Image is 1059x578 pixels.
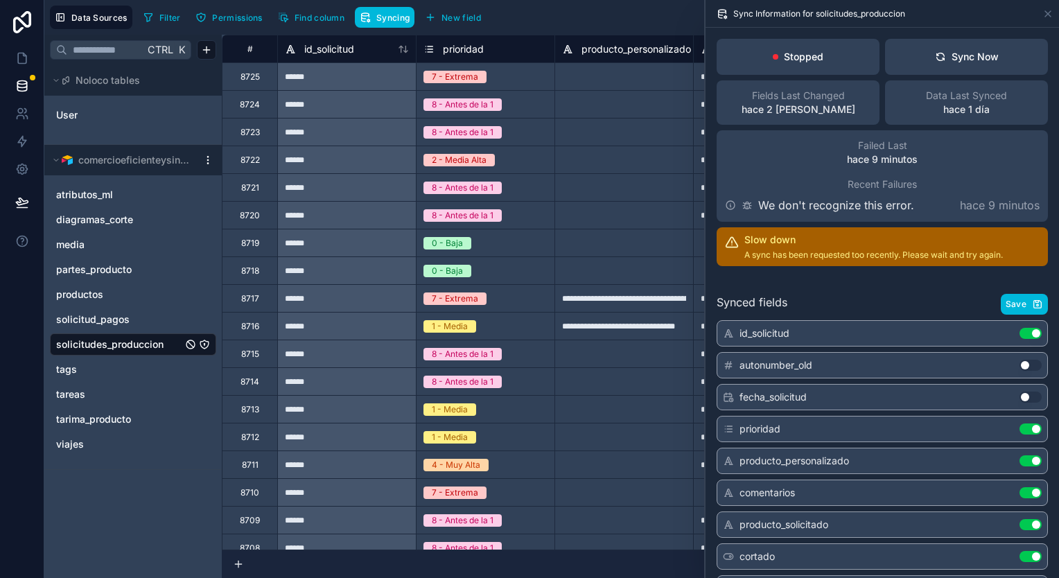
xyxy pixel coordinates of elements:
div: media [50,234,216,256]
div: 7 - Extrema [432,487,478,499]
span: Save [1006,299,1026,310]
div: # [233,44,267,54]
a: diagramas_corte [56,213,182,227]
div: 8708 [240,543,260,554]
button: Sync Now [885,39,1048,75]
span: Noloco tables [76,73,140,87]
div: 8 - Antes de la 1 [432,542,493,554]
div: 8711 [242,459,259,471]
span: cortado [739,550,775,563]
a: Permissions [191,7,272,28]
div: User [50,104,216,126]
a: solicitudes_produccion [56,338,182,351]
div: 8710 [240,487,259,498]
div: 8709 [240,515,260,526]
span: viajes [56,437,84,451]
div: 8713 [241,404,259,415]
div: 8 - Antes de la 1 [432,209,493,222]
div: 8 - Antes de la 1 [432,376,493,388]
div: solicitud_pagos [50,308,216,331]
div: 8712 [241,432,259,443]
p: hace 2 [PERSON_NAME] [742,103,855,116]
div: 8 - Antes de la 1 [432,348,493,360]
p: hace 9 minutos [847,152,918,166]
a: solicitud_pagos [56,313,182,326]
div: solicitudes_produccion [50,333,216,356]
p: Stopped [784,50,823,64]
div: atributos_ml [50,184,216,206]
div: diagramas_corte [50,209,216,231]
span: New field [441,12,481,23]
a: Syncing [355,7,420,28]
span: Permissions [212,12,262,23]
span: prioridad [443,42,484,56]
div: 8715 [241,349,259,360]
span: User [56,108,78,122]
a: tags [56,362,182,376]
span: Data Sources [71,12,128,23]
p: hace 1 día [943,103,990,116]
button: Syncing [355,7,414,28]
button: Noloco tables [50,71,208,90]
a: partes_producto [56,263,182,277]
span: Recent Failures [848,177,917,191]
div: 1 - Media [432,403,468,416]
button: Filter [138,7,186,28]
div: viajes [50,433,216,455]
div: 1 - Media [432,320,468,333]
div: 8 - Antes de la 1 [432,182,493,194]
div: 8718 [241,265,259,277]
div: 8714 [240,376,259,387]
span: atributos_ml [56,188,113,202]
span: Data Last Synced [926,89,1007,103]
span: autonumber_old [739,358,812,372]
div: 4 - Muy Alta [432,459,480,471]
div: 1 - Media [432,431,468,444]
div: tags [50,358,216,380]
div: 8721 [241,182,259,193]
div: 0 - Baja [432,237,463,249]
p: We don't recognize this error. [758,197,914,213]
button: Data Sources [50,6,132,29]
p: A sync has been requested too recently. Please wait and try again. [744,249,1003,261]
button: Find column [273,7,349,28]
a: viajes [56,437,182,451]
span: partes_producto [56,263,132,277]
a: atributos_ml [56,188,182,202]
div: 8719 [241,238,259,249]
span: tarima_producto [56,412,131,426]
div: 8716 [241,321,259,332]
div: 8 - Antes de la 1 [432,98,493,111]
div: 8 - Antes de la 1 [432,514,493,527]
span: Synced fields [717,294,787,315]
span: producto_personalizado [739,454,849,468]
span: solicitudes_produccion [56,338,164,351]
div: Sync Now [935,50,999,64]
span: diagramas_corte [56,213,133,227]
button: New field [420,7,486,28]
span: Find column [295,12,344,23]
a: tarima_producto [56,412,182,426]
a: User [56,108,168,122]
div: 8717 [241,293,259,304]
div: partes_producto [50,259,216,281]
p: hace 9 minutos [960,197,1040,213]
div: tareas [50,383,216,405]
span: Failed Last [858,139,907,152]
span: producto_solicitado [739,518,828,532]
h2: Slow down [744,233,1003,247]
span: Ctrl [146,41,175,58]
a: media [56,238,182,252]
span: K [177,45,186,55]
button: Permissions [191,7,267,28]
span: solicitud_pagos [56,313,130,326]
a: productos [56,288,182,301]
span: prioridad [739,422,780,436]
a: tareas [56,387,182,401]
div: 8723 [240,127,260,138]
div: productos [50,283,216,306]
span: Filter [159,12,181,23]
div: 8 - Antes de la 1 [432,126,493,139]
div: 7 - Extrema [432,292,478,305]
div: 2 - Media Alta [432,154,487,166]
